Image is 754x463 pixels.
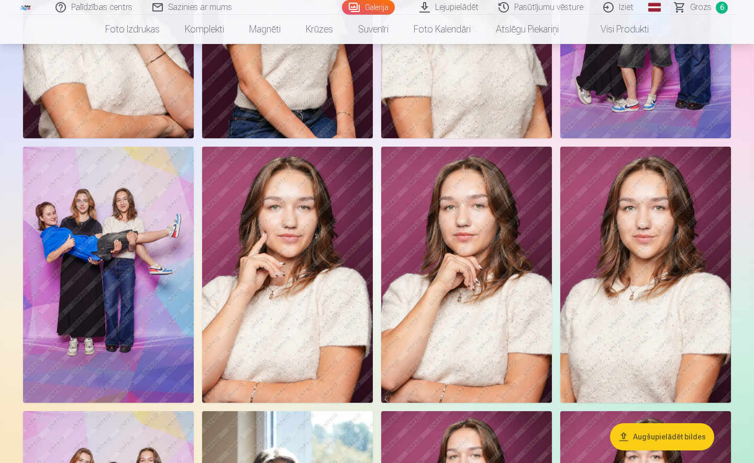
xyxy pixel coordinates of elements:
[690,1,712,14] span: Grozs
[237,15,293,44] a: Magnēti
[346,15,401,44] a: Suvenīri
[293,15,346,44] a: Krūzes
[483,15,571,44] a: Atslēgu piekariņi
[20,4,31,10] img: /fa1
[401,15,483,44] a: Foto kalendāri
[172,15,237,44] a: Komplekti
[571,15,661,44] a: Visi produkti
[610,423,714,450] button: Augšupielādēt bildes
[716,2,728,14] span: 6
[93,15,172,44] a: Foto izdrukas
